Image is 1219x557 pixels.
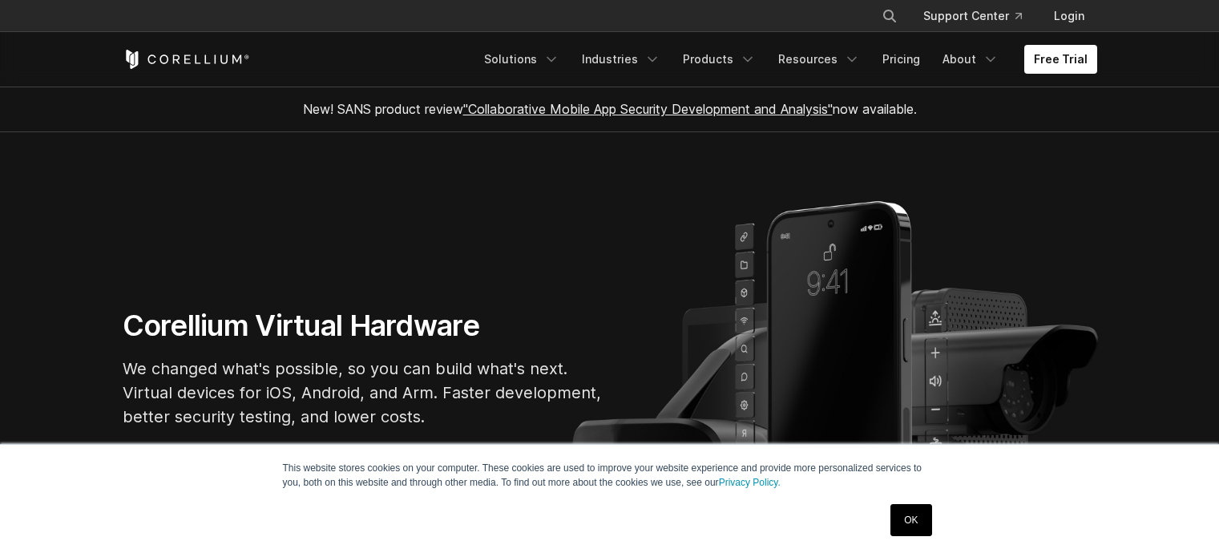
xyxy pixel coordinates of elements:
[890,504,931,536] a: OK
[862,2,1097,30] div: Navigation Menu
[933,45,1008,74] a: About
[123,50,250,69] a: Corellium Home
[769,45,870,74] a: Resources
[463,101,833,117] a: "Collaborative Mobile App Security Development and Analysis"
[572,45,670,74] a: Industries
[910,2,1035,30] a: Support Center
[719,477,781,488] a: Privacy Policy.
[283,461,937,490] p: This website stores cookies on your computer. These cookies are used to improve your website expe...
[303,101,917,117] span: New! SANS product review now available.
[673,45,765,74] a: Products
[123,357,603,429] p: We changed what's possible, so you can build what's next. Virtual devices for iOS, Android, and A...
[474,45,569,74] a: Solutions
[873,45,930,74] a: Pricing
[123,308,603,344] h1: Corellium Virtual Hardware
[875,2,904,30] button: Search
[1041,2,1097,30] a: Login
[474,45,1097,74] div: Navigation Menu
[1024,45,1097,74] a: Free Trial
